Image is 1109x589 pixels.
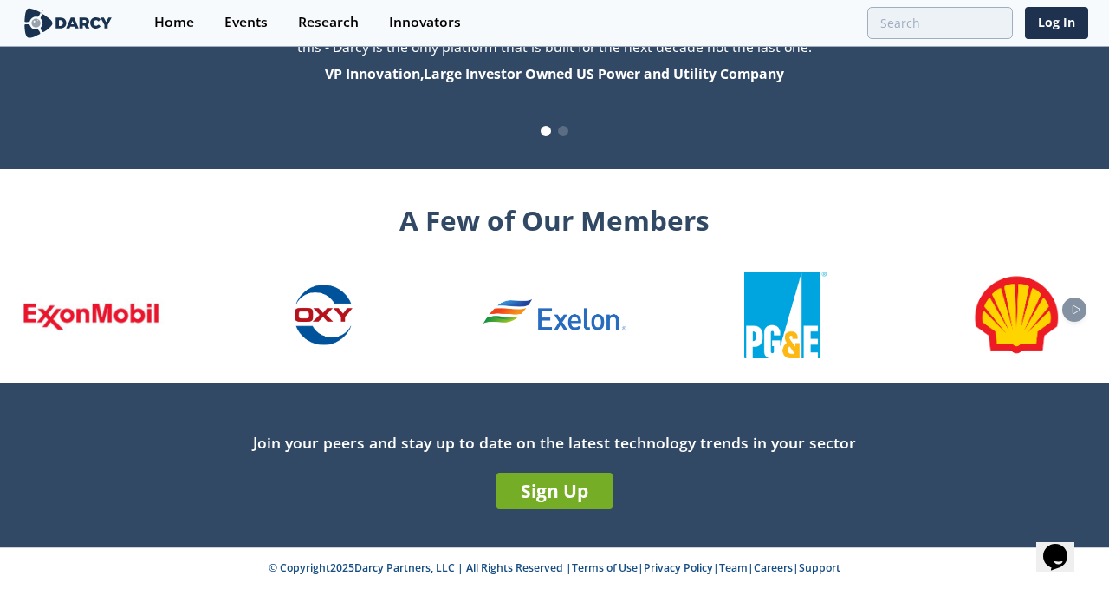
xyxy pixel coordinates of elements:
[483,298,626,330] img: 1616523637306-Exelon.png
[719,560,748,575] a: Team
[713,272,857,358] div: 4 / 26
[224,16,268,29] div: Events
[483,298,626,330] div: 3 / 26
[572,560,638,575] a: Terms of Use
[496,473,613,509] a: Sign Up
[21,431,1088,454] div: Join your peers and stay up to date on the latest technology trends in your sector
[944,272,1088,358] div: 5 / 26
[744,272,827,358] img: 1616524801804-PG%26E.png
[21,298,165,331] div: 1 / 26
[21,298,165,331] img: 1610032686208-exxonmobil.com.png
[1025,7,1088,39] a: Log In
[1036,520,1092,572] iframe: chat widget
[21,193,1088,240] div: A Few of Our Members
[215,64,894,85] div: VP Innovation , Large Investor Owned US Power and Utility Company
[973,272,1060,358] img: shell.com-small.png
[644,560,713,575] a: Privacy Policy
[389,16,461,29] div: Innovators
[251,272,395,358] div: 2 / 26
[754,560,793,575] a: Careers
[1062,298,1086,322] div: Next slide
[21,8,115,38] img: logo-wide.svg
[154,16,194,29] div: Home
[298,16,359,29] div: Research
[867,7,1013,39] input: Advanced Search
[282,272,366,358] img: 1680809104427-OXY_LOGO_COLOR_RGB%20%28002%29.png
[24,560,1085,576] p: © Copyright 2025 Darcy Partners, LLC | All Rights Reserved | | | | |
[799,560,840,575] a: Support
